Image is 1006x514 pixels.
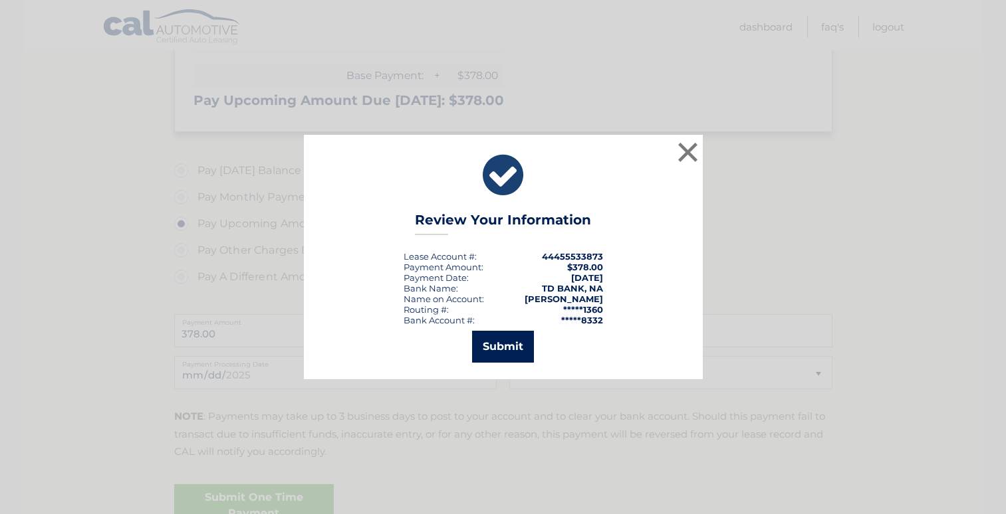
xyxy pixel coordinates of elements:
[404,272,467,283] span: Payment Date
[404,315,475,325] div: Bank Account #:
[542,251,603,262] strong: 44455533873
[567,262,603,272] span: $378.00
[404,304,449,315] div: Routing #:
[472,331,534,363] button: Submit
[404,294,484,304] div: Name on Account:
[404,272,469,283] div: :
[404,251,477,262] div: Lease Account #:
[404,283,458,294] div: Bank Name:
[415,212,591,235] h3: Review Your Information
[571,272,603,283] span: [DATE]
[675,139,701,165] button: ×
[542,283,603,294] strong: TD BANK, NA
[404,262,483,272] div: Payment Amount:
[525,294,603,304] strong: [PERSON_NAME]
